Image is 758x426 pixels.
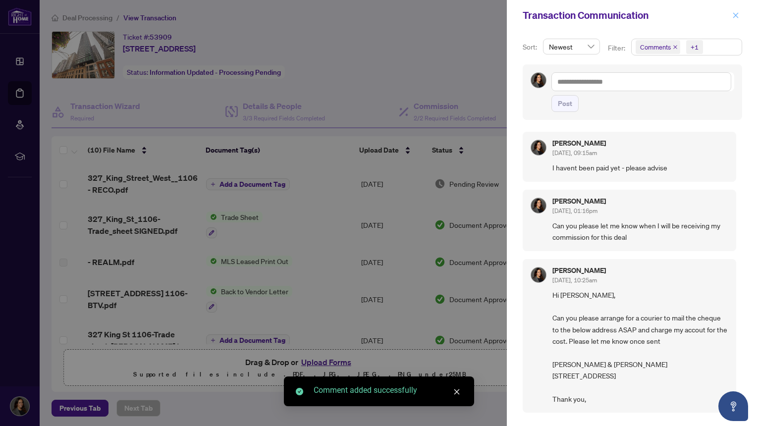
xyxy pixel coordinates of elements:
span: Comments [640,42,671,52]
p: Filter: [608,43,627,53]
div: Transaction Communication [523,8,729,23]
span: Comments [636,40,680,54]
div: +1 [691,42,699,52]
span: Can you please let me know when I will be receiving my commission for this deal [552,220,728,243]
img: Profile Icon [531,267,546,282]
img: Profile Icon [531,73,546,88]
img: Profile Icon [531,140,546,155]
span: Newest [549,39,594,54]
div: Comment added successfully [314,384,462,396]
span: close [732,12,739,19]
span: close [673,45,678,50]
span: check-circle [296,388,303,395]
h5: [PERSON_NAME] [552,198,606,205]
a: Close [451,386,462,397]
p: Sort: [523,42,539,53]
h5: [PERSON_NAME] [552,140,606,147]
span: Hi [PERSON_NAME], Can you please arrange for a courier to mail the cheque to the below address AS... [552,289,728,405]
span: close [453,388,460,395]
span: [DATE], 09:15am [552,149,597,157]
span: [DATE], 01:16pm [552,207,597,214]
img: Profile Icon [531,198,546,213]
button: Post [551,95,579,112]
button: Open asap [718,391,748,421]
span: I havent been paid yet - please advise [552,162,728,173]
span: [DATE], 10:25am [552,276,597,284]
h5: [PERSON_NAME] [552,267,606,274]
